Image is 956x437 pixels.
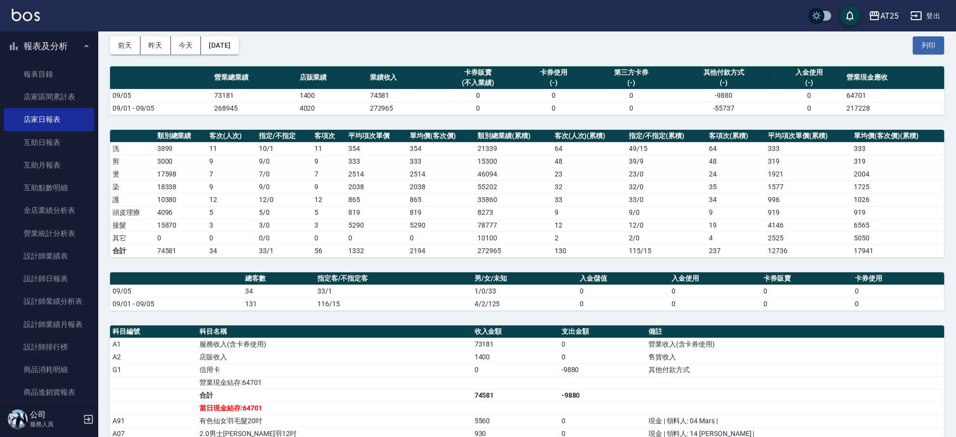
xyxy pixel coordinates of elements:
[475,142,552,155] td: 21339
[407,168,475,180] td: 2514
[552,219,626,232] td: 12
[110,66,944,115] table: a dense table
[12,9,40,21] img: Logo
[212,89,297,102] td: 73181
[155,206,207,219] td: 4096
[844,102,944,115] td: 217228
[256,232,312,244] td: 0 / 0
[4,154,94,176] a: 互助月報表
[256,168,312,180] td: 7 / 0
[407,130,475,143] th: 單均價(客次價)
[518,102,589,115] td: 0
[626,155,706,168] td: 39 / 9
[297,89,367,102] td: 1400
[312,244,346,257] td: 56
[141,36,171,55] button: 昨天
[297,102,367,115] td: 4020
[243,297,315,310] td: 131
[475,130,552,143] th: 類別總業績(累積)
[552,232,626,244] td: 2
[256,219,312,232] td: 3 / 0
[577,297,669,310] td: 0
[4,63,94,86] a: 報表目錄
[4,33,94,59] button: 報表及分析
[626,219,706,232] td: 12 / 0
[407,244,475,257] td: 2194
[761,285,853,297] td: 0
[30,420,80,429] p: 服務人員
[207,206,256,219] td: 5
[472,350,559,363] td: 1400
[472,389,559,402] td: 74581
[765,206,851,219] td: 919
[30,410,80,420] h5: 公司
[346,193,407,206] td: 865
[407,180,475,193] td: 2038
[475,232,552,244] td: 10100
[346,180,407,193] td: 2038
[844,66,944,89] th: 營業現金應收
[110,272,944,311] table: a dense table
[155,244,207,257] td: 74581
[472,325,559,338] th: 收入金額
[706,155,765,168] td: 48
[110,363,197,376] td: G1
[765,193,851,206] td: 996
[559,338,646,350] td: 0
[669,272,761,285] th: 入金使用
[312,155,346,168] td: 9
[312,206,346,219] td: 5
[674,89,774,102] td: -9880
[646,325,944,338] th: 備註
[706,244,765,257] td: 237
[367,66,438,89] th: 業績收入
[765,142,851,155] td: 333
[765,180,851,193] td: 1577
[559,414,646,427] td: 0
[851,244,944,257] td: 17941
[110,193,155,206] td: 護
[201,36,238,55] button: [DATE]
[346,206,407,219] td: 819
[315,272,472,285] th: 指定客/不指定客
[315,285,472,297] td: 33/1
[440,67,516,78] div: 卡券販賣
[626,232,706,244] td: 2 / 0
[646,363,944,376] td: 其他付款方式
[559,389,646,402] td: -9880
[207,142,256,155] td: 11
[207,168,256,180] td: 7
[4,108,94,131] a: 店家日報表
[110,325,197,338] th: 科目編號
[761,272,853,285] th: 卡券販賣
[312,219,346,232] td: 3
[472,363,559,376] td: 0
[197,389,472,402] td: 合計
[552,180,626,193] td: 32
[521,67,586,78] div: 卡券使用
[110,142,155,155] td: 洗
[155,193,207,206] td: 10380
[4,336,94,358] a: 設計師排行榜
[880,10,899,22] div: AT25
[851,193,944,206] td: 1026
[110,232,155,244] td: 其它
[8,409,28,429] img: Person
[559,350,646,363] td: 0
[646,338,944,350] td: 營業收入(含卡券使用)
[4,176,94,199] a: 互助點數明細
[626,244,706,257] td: 115/15
[110,36,141,55] button: 前天
[155,180,207,193] td: 18338
[110,244,155,257] td: 合計
[626,180,706,193] td: 32 / 0
[407,206,475,219] td: 819
[852,285,944,297] td: 0
[197,325,472,338] th: 科目名稱
[475,193,552,206] td: 33860
[518,89,589,102] td: 0
[407,155,475,168] td: 333
[110,102,212,115] td: 09/01 - 09/05
[207,219,256,232] td: 3
[4,199,94,222] a: 全店業績分析表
